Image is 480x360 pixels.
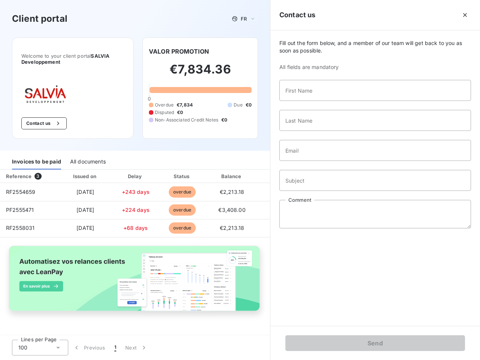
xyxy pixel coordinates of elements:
[6,173,31,179] div: Reference
[12,12,67,25] h3: Client portal
[221,117,227,123] span: €0
[220,225,244,231] span: €2,213.18
[259,172,297,180] div: PDF
[285,335,465,351] button: Send
[246,102,252,108] span: €0
[122,189,150,195] span: +243 days
[114,344,116,351] span: 1
[21,53,109,65] span: SALVIA Developpement
[149,47,209,56] h6: VALOR PROMOTION
[21,53,124,65] span: Welcome to your client portal
[241,16,247,22] span: FR
[70,154,106,169] div: All documents
[169,204,196,216] span: overdue
[208,172,256,180] div: Balance
[60,172,111,180] div: Issued on
[121,340,152,355] button: Next
[68,340,110,355] button: Previous
[155,102,174,108] span: Overdue
[3,242,267,322] img: banner
[218,207,245,213] span: €3,408.00
[279,170,471,191] input: placeholder
[18,344,27,351] span: 100
[177,102,193,108] span: €7,834
[220,189,244,195] span: €2,213.18
[12,154,61,169] div: Invoices to be paid
[34,173,41,180] span: 3
[21,117,67,129] button: Contact us
[148,96,151,102] span: 0
[76,225,94,231] span: [DATE]
[177,109,183,116] span: €0
[279,80,471,101] input: placeholder
[234,102,242,108] span: Due
[160,172,205,180] div: Status
[6,189,35,195] span: RF2554659
[155,109,174,116] span: Disputed
[169,186,196,198] span: overdue
[76,189,94,195] span: [DATE]
[279,63,471,71] span: All fields are mandatory
[76,207,94,213] span: [DATE]
[6,207,34,213] span: PF2555471
[279,10,316,20] h5: Contact us
[279,140,471,161] input: placeholder
[6,225,34,231] span: RF2558031
[155,117,218,123] span: Non-Associated Credit Notes
[122,207,150,213] span: +224 days
[123,225,148,231] span: +68 days
[110,340,121,355] button: 1
[114,172,157,180] div: Delay
[279,110,471,131] input: placeholder
[279,39,471,54] span: Fill out the form below, and a member of our team will get back to you as soon as possible.
[21,83,69,105] img: Company logo
[149,62,252,84] h2: €7,834.36
[169,222,196,234] span: overdue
